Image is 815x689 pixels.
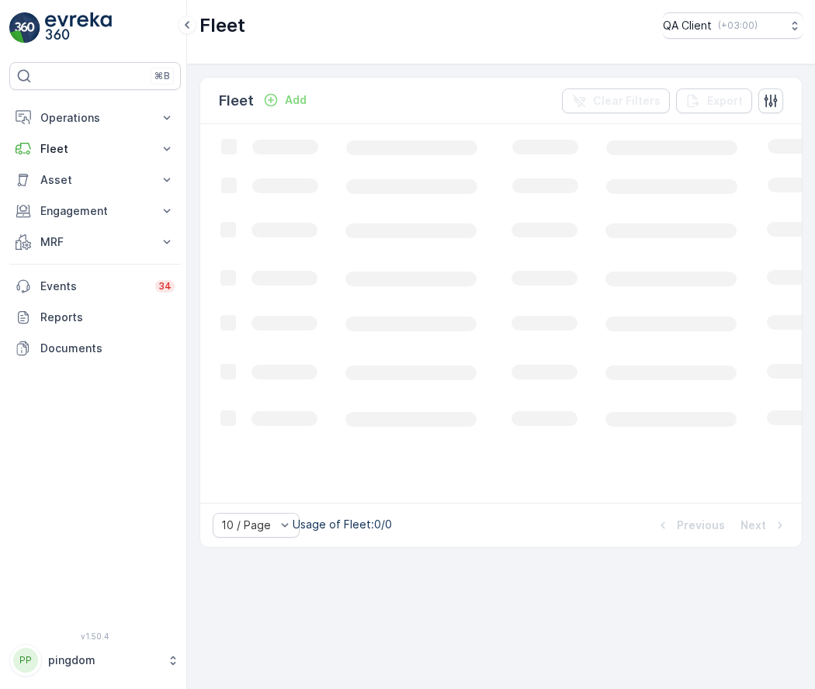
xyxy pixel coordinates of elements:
[40,310,175,325] p: Reports
[293,517,392,532] p: Usage of Fleet : 0/0
[663,12,803,39] button: QA Client(+03:00)
[9,644,181,677] button: PPpingdom
[40,279,146,294] p: Events
[9,164,181,196] button: Asset
[13,648,38,673] div: PP
[593,93,661,109] p: Clear Filters
[9,271,181,302] a: Events34
[562,88,670,113] button: Clear Filters
[219,90,254,112] p: Fleet
[9,102,181,133] button: Operations
[654,516,727,535] button: Previous
[40,234,150,250] p: MRF
[48,653,159,668] p: pingdom
[707,93,743,109] p: Export
[154,70,170,82] p: ⌘B
[739,516,789,535] button: Next
[676,88,752,113] button: Export
[40,172,150,188] p: Asset
[9,632,181,641] span: v 1.50.4
[663,18,712,33] p: QA Client
[257,91,313,109] button: Add
[40,110,150,126] p: Operations
[9,227,181,258] button: MRF
[9,133,181,164] button: Fleet
[9,12,40,43] img: logo
[45,12,112,43] img: logo_light-DOdMpM7g.png
[718,19,758,32] p: ( +03:00 )
[40,141,150,157] p: Fleet
[9,302,181,333] a: Reports
[677,518,725,533] p: Previous
[40,341,175,356] p: Documents
[9,333,181,364] a: Documents
[9,196,181,227] button: Engagement
[158,280,172,293] p: 34
[740,518,766,533] p: Next
[40,203,150,219] p: Engagement
[199,13,245,38] p: Fleet
[285,92,307,108] p: Add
